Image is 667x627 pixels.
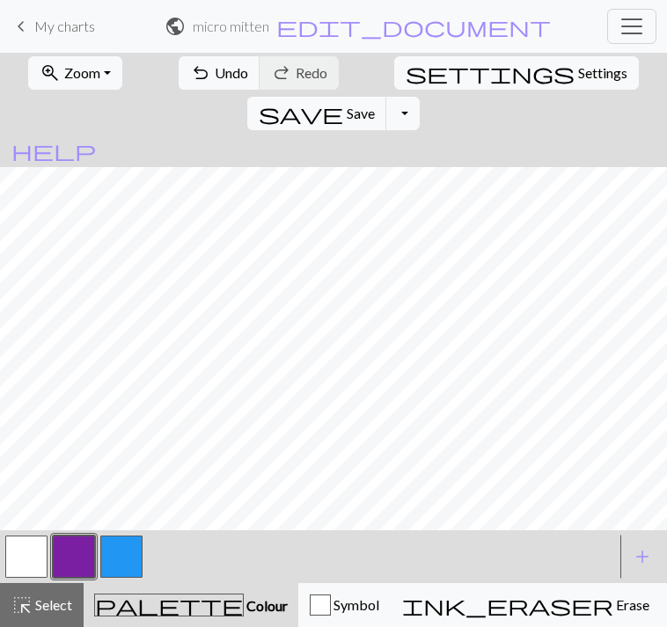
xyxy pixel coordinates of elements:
button: Colour [84,583,298,627]
span: Settings [578,62,627,84]
span: Select [33,596,72,613]
span: settings [406,61,575,85]
button: SettingsSettings [394,56,639,90]
span: Save [347,105,375,121]
span: highlight_alt [11,593,33,617]
button: Undo [179,56,260,90]
button: Erase [391,583,661,627]
span: ink_eraser [402,593,613,617]
span: My charts [34,18,95,34]
span: Undo [215,64,248,81]
span: help [11,138,96,163]
span: Symbol [331,596,379,613]
button: Save [247,97,387,130]
span: Erase [613,596,649,613]
span: Colour [244,597,288,614]
span: zoom_in [40,61,61,85]
span: public [165,14,186,39]
span: palette [95,593,243,617]
span: add [632,544,653,569]
button: Symbol [298,583,391,627]
span: Zoom [64,64,100,81]
span: keyboard_arrow_left [11,14,32,39]
h2: micro mitten - bells / micro mitten - bells [193,18,268,34]
span: undo [190,61,211,85]
span: edit_document [276,14,551,39]
span: save [259,101,343,126]
button: Zoom [28,56,122,90]
a: My charts [11,11,95,41]
button: Toggle navigation [607,9,656,44]
i: Settings [406,62,575,84]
